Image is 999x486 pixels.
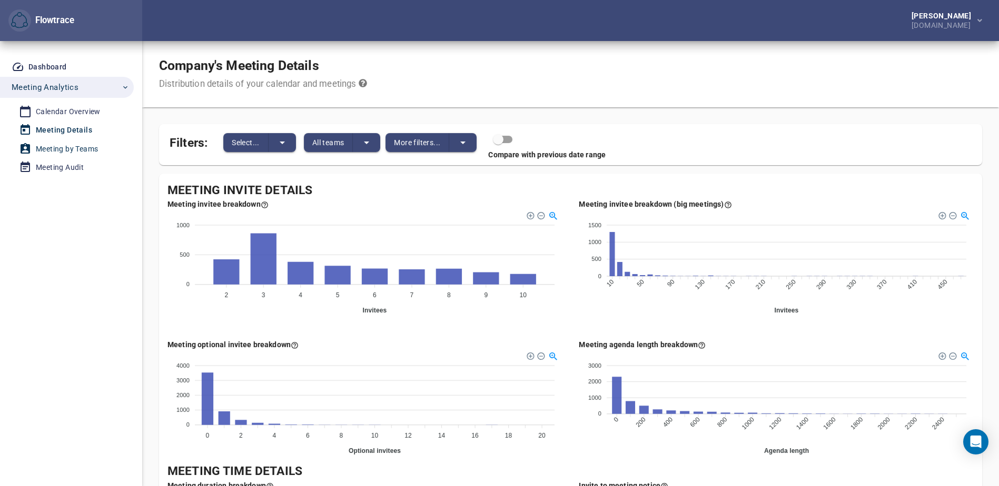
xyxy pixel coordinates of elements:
tspan: 2 [224,291,228,299]
tspan: 450 [936,278,948,291]
div: Here you see how many meetings you organise per number invitees (for meetings with 10 or less inv... [167,199,269,209]
div: [PERSON_NAME] [912,12,975,19]
tspan: 0 [612,416,620,423]
tspan: 16 [471,432,479,439]
tspan: 0 [186,281,190,288]
div: Zoom In [937,211,945,218]
button: All teams [304,133,353,152]
tspan: 370 [875,278,888,291]
tspan: 2200 [903,416,918,431]
tspan: 330 [845,278,857,291]
div: Zoom Out [537,351,544,359]
tspan: 1200 [767,416,783,431]
tspan: 130 [693,278,706,291]
span: All teams [312,136,344,149]
text: Invitees [363,307,387,314]
tspan: 500 [591,256,601,262]
tspan: 2000 [176,392,190,398]
tspan: 400 [661,416,674,428]
tspan: 1000 [176,222,190,228]
tspan: 9 [484,291,488,299]
div: Meeting Invite Details [167,182,974,199]
text: Invitees [774,307,798,314]
tspan: 3000 [588,362,601,369]
div: Selection Zoom [960,351,968,360]
div: Zoom In [526,211,533,218]
tspan: 210 [754,278,766,291]
div: Open Intercom Messenger [963,429,988,454]
tspan: 7 [410,291,414,299]
tspan: 0 [186,422,190,428]
div: Selection Zoom [548,210,557,219]
tspan: 3 [262,291,265,299]
div: Meeting Details [36,124,92,137]
div: Flowtrace [31,14,74,27]
tspan: 1000 [588,394,601,401]
tspan: 14 [438,432,446,439]
tspan: 250 [784,278,797,291]
tspan: 500 [180,251,190,258]
tspan: 1600 [822,416,837,431]
tspan: 800 [716,416,728,428]
h1: Company's Meeting Details [159,58,367,74]
span: More filters... [394,136,440,149]
div: Calendar Overview [36,105,101,118]
tspan: 12 [404,432,412,439]
div: Here you see how many meetings you organize per number of invitees (for meetings with 500 or less... [579,199,732,209]
tspan: 6 [306,432,310,439]
tspan: 2 [239,432,243,439]
tspan: 3000 [176,377,190,383]
div: Here you see how many meetings you have with per optional invitees (up to 20 optional invitees). [167,339,299,350]
tspan: 50 [635,278,646,289]
tspan: 1000 [740,416,755,431]
tspan: 1000 [588,239,601,245]
tspan: 410 [905,278,918,291]
text: Agenda length [764,447,808,454]
div: Zoom Out [948,351,955,359]
div: Flowtrace [8,9,74,32]
tspan: 10 [519,291,527,299]
button: More filters... [385,133,449,152]
div: split button [304,133,381,152]
a: Flowtrace [8,9,31,32]
tspan: 170 [724,278,736,291]
div: Zoom In [526,351,533,359]
div: Zoom Out [537,211,544,218]
tspan: 1800 [849,416,864,431]
span: Select... [232,136,260,149]
tspan: 4 [273,432,276,439]
tspan: 20 [538,432,546,439]
div: split button [223,133,296,152]
span: Meeting Analytics [12,80,78,94]
span: Filters: [170,129,207,152]
tspan: 1400 [795,416,810,431]
div: Selection Zoom [548,351,557,360]
div: Meeting Audit [36,161,84,174]
tspan: 10 [371,432,379,439]
button: Select... [223,133,269,152]
img: Flowtrace [11,12,28,29]
tspan: 18 [505,432,512,439]
tspan: 0 [598,411,601,417]
div: Here you see how many meetings have certain length of an agenda and up to 2.5k characters. The le... [579,339,706,350]
tspan: 5 [336,291,340,299]
tspan: 1500 [588,222,601,228]
div: Selection Zoom [960,210,968,219]
tspan: 10 [605,278,615,289]
div: [DOMAIN_NAME] [912,19,975,29]
div: Compare with previous date range [159,149,974,160]
tspan: 90 [666,278,676,289]
div: Zoom Out [948,211,955,218]
tspan: 1000 [176,407,190,413]
tspan: 2000 [588,378,601,384]
div: Meeting by Teams [36,143,98,156]
tspan: 0 [598,273,601,279]
tspan: 290 [815,278,827,291]
tspan: 600 [688,416,701,428]
div: Dashboard [28,60,67,74]
tspan: 4000 [176,362,190,369]
div: Distribution details of your calendar and meetings [159,78,367,90]
div: Zoom In [937,351,945,359]
tspan: 2400 [930,416,945,431]
tspan: 2000 [876,416,891,431]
